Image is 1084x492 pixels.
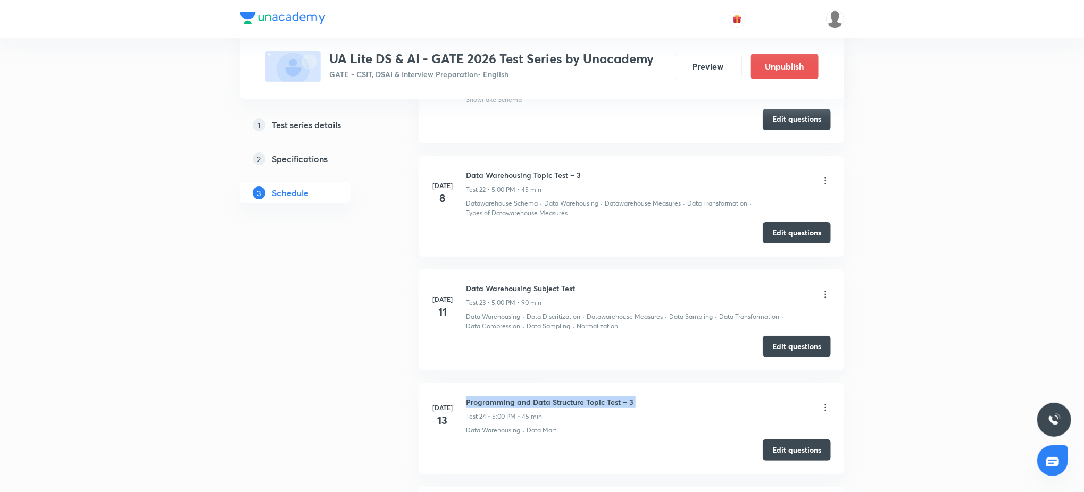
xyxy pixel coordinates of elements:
h6: [DATE] [432,181,453,190]
p: Datawarehouse Schema [466,199,538,208]
button: Edit questions [763,222,831,243]
button: Preview [674,54,742,79]
p: Datawarehouse Measures [605,199,681,208]
img: ttu [1048,413,1061,426]
button: Unpublish [751,54,819,79]
p: Data Transformation [687,199,747,208]
p: Test 22 • 5:00 PM • 45 min [466,185,541,194]
a: 2Specifications [240,148,385,169]
div: · [540,199,542,208]
p: Data Warehousing [466,312,520,321]
h6: Data Warehousing Topic Test – 3 [466,169,581,181]
p: 1 [253,118,265,131]
button: Edit questions [763,336,831,357]
p: Data Discritization [527,312,580,321]
p: Data Warehousing [544,199,598,208]
div: · [582,312,585,321]
p: Snowflake Schema [466,95,522,105]
a: 1Test series details [240,114,385,135]
p: Data Sampling [527,321,570,331]
p: Types of Datawarehouse Measures [466,208,568,218]
h6: [DATE] [432,294,453,304]
p: Data Compression [466,321,520,331]
div: · [522,321,524,331]
div: · [665,312,667,321]
img: Company Logo [240,12,326,24]
div: · [601,199,603,208]
div: · [522,426,524,435]
p: Data Warehousing [466,426,520,435]
h6: Data Warehousing Subject Test [466,283,575,294]
h6: Programming and Data Structure Topic Test – 3 [466,396,633,408]
a: Company Logo [240,12,326,27]
div: · [572,321,574,331]
h5: Schedule [272,186,308,199]
h6: [DATE] [432,403,453,412]
p: 3 [253,186,265,199]
p: Data Mart [527,426,556,435]
button: Edit questions [763,109,831,130]
p: Normalization [577,321,618,331]
div: · [715,312,717,321]
div: · [749,199,752,208]
img: krishnakumar J [826,10,844,28]
p: Data Sampling [669,312,713,321]
h4: 11 [432,304,453,320]
p: Test 23 • 5:00 PM • 90 min [466,298,541,308]
button: avatar [729,11,746,28]
p: 2 [253,152,265,165]
h5: Test series details [272,118,341,131]
div: · [781,312,783,321]
h4: 13 [432,412,453,428]
p: Test 24 • 5:00 PM • 45 min [466,412,542,421]
h4: 8 [432,190,453,206]
img: avatar [732,14,742,24]
p: GATE - CSIT, DSAI & Interview Preparation • English [329,69,654,80]
img: fallback-thumbnail.png [265,51,321,82]
div: · [522,312,524,321]
p: Datawarehouse Measures [587,312,663,321]
h5: Specifications [272,152,328,165]
p: Data Transformation [719,312,779,321]
div: · [683,199,685,208]
h3: UA Lite DS & AI - GATE 2026 Test Series by Unacademy [329,51,654,66]
button: Edit questions [763,439,831,461]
